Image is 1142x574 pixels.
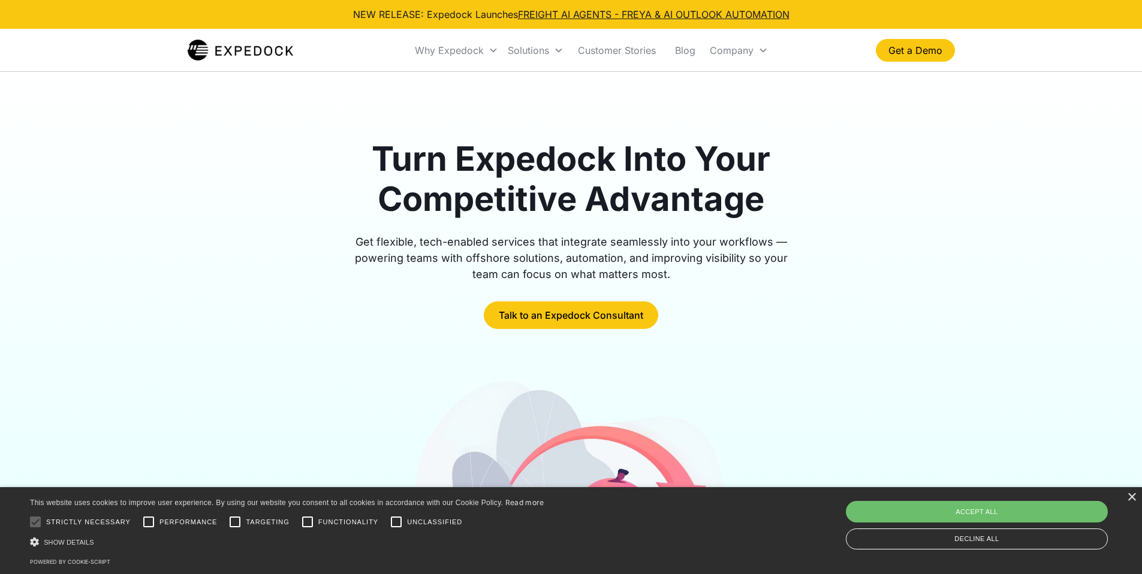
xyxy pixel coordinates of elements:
[876,39,955,62] a: Get a Demo
[846,528,1108,549] div: Decline all
[341,234,801,282] div: Get flexible, tech-enabled services that integrate seamlessly into your workflows — powering team...
[503,30,568,71] div: Solutions
[159,517,218,527] span: Performance
[188,38,294,62] img: Expedock Logo
[505,498,544,507] a: Read more
[353,7,790,22] div: NEW RELEASE: Expedock Launches
[30,558,110,565] a: Powered by cookie-script
[518,8,790,20] a: FREIGHT AI AGENTS - FREYA & AI OUTLOOK AUTOMATION
[710,44,754,56] div: Company
[705,30,773,71] div: Company
[508,44,549,56] div: Solutions
[407,517,462,527] span: Unclassified
[44,539,94,546] span: Show details
[665,30,705,71] a: Blog
[341,139,801,219] h1: Turn Expedock Into Your Competitive Advantage
[188,38,294,62] a: home
[318,517,378,527] span: Functionality
[410,30,503,71] div: Why Expedock
[568,30,665,71] a: Customer Stories
[30,536,544,548] div: Show details
[415,44,484,56] div: Why Expedock
[46,517,131,527] span: Strictly necessary
[484,301,658,329] a: Talk to an Expedock Consultant
[246,517,289,527] span: Targeting
[1127,493,1136,502] div: Close
[1082,516,1142,574] iframe: Chat Widget
[846,501,1108,522] div: Accept all
[30,499,503,507] span: This website uses cookies to improve user experience. By using our website you consent to all coo...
